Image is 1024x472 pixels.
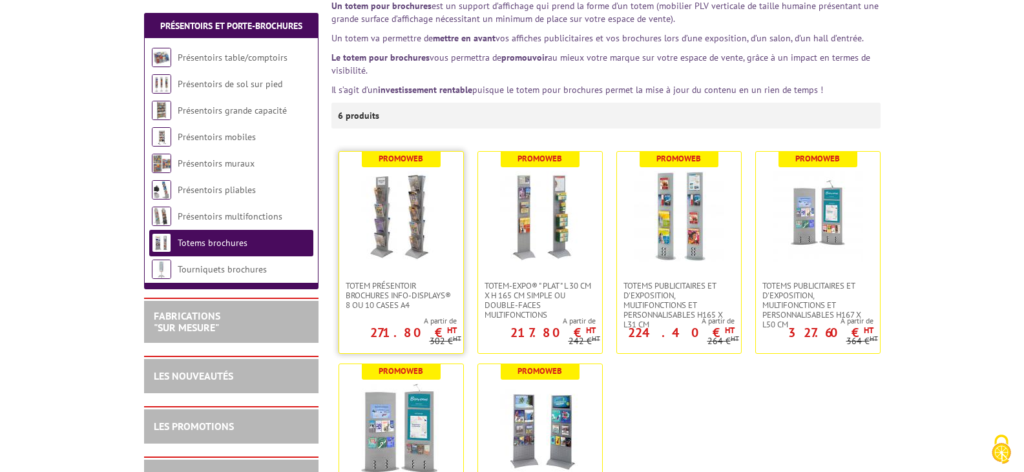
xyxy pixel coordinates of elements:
span: A partir de [478,316,596,326]
strong: investissement rentable [378,84,472,96]
img: Présentoirs table/comptoirs [152,48,171,67]
img: Totems publicitaires et d'exposition, multifonctions et personnalisables H167 X L50 CM [773,171,863,262]
b: Promoweb [379,365,423,376]
strong: promouvoir [501,52,548,63]
img: Cookies (fenêtre modale) [985,433,1018,466]
span: Totem-Expo® " plat " L 30 cm x H 165 cm simple ou double-faces multifonctions [485,281,596,320]
img: Présentoirs pliables [152,180,171,200]
p: 271.80 € [370,329,457,336]
p: 217.80 € [510,329,596,336]
img: Présentoirs muraux [152,154,171,173]
p: 6 produits [338,103,386,128]
span: Totems publicitaires et d'exposition, multifonctions et personnalisables H167 X L50 CM [762,281,873,329]
a: FABRICATIONS"Sur Mesure" [154,309,220,334]
a: Présentoirs mobiles [178,131,256,143]
img: Totem Présentoir brochures Info-Displays® 8 ou 10 cases A4 [356,171,446,262]
b: Promoweb [656,153,701,164]
p: 364 € [846,336,878,346]
strong: Le totem pour brochures [331,52,430,63]
img: Présentoirs grande capacité [152,101,171,120]
p: 242 € [569,336,600,346]
span: Totem Présentoir brochures Info-Displays® 8 ou 10 cases A4 [346,281,457,310]
img: Présentoirs de sol sur pied [152,74,171,94]
p: 224.40 € [628,329,735,336]
img: Présentoirs multifonctions [152,207,171,226]
a: Présentoirs pliables [178,184,256,196]
img: Totems publicitaires et d'exposition, multifonctions et personnalisables H165 X L31 CM [634,171,724,262]
a: Totem-Expo® " plat " L 30 cm x H 165 cm simple ou double-faces multifonctions [478,281,602,320]
a: Présentoirs et Porte-brochures [160,20,302,32]
a: Totems brochures [178,237,247,249]
a: LES PROMOTIONS [154,420,234,433]
a: Présentoirs table/comptoirs [178,52,287,63]
a: Présentoirs muraux [178,158,255,169]
a: Présentoirs de sol sur pied [178,78,282,90]
a: Totems publicitaires et d'exposition, multifonctions et personnalisables H165 X L31 CM [617,281,741,329]
sup: HT [864,325,873,336]
span: A partir de [756,316,873,326]
font: Il s’agit d’un puisque le totem pour brochures permet la mise à jour du contenu en un rien de tem... [331,84,823,96]
sup: HT [725,325,735,336]
img: Totem-Expo® [495,171,585,262]
p: 302 € [430,336,461,346]
span: Un totem va permettre de vos affiches publicitaires et vos brochures lors d’une exposition, d’un ... [331,32,864,44]
p: 327.60 € [788,329,873,336]
a: Totem Présentoir brochures Info-Displays® 8 ou 10 cases A4 [339,281,463,310]
img: Tourniquets brochures [152,260,171,279]
span: A partir de [339,316,457,326]
a: Présentoirs grande capacité [178,105,287,116]
sup: HT [592,334,600,343]
p: 264 € [707,336,739,346]
sup: HT [586,325,596,336]
a: Tourniquets brochures [178,263,267,275]
b: Promoweb [795,153,840,164]
img: Présentoirs mobiles [152,127,171,147]
img: Totems brochures [152,233,171,252]
span: Totems publicitaires et d'exposition, multifonctions et personnalisables H165 X L31 CM [623,281,735,329]
a: Présentoirs multifonctions [178,210,282,222]
a: LES NOUVEAUTÉS [154,369,233,382]
b: Promoweb [517,365,562,376]
span: vous permettra de au mieux votre marque sur votre espace de vente, grâce à un impact en termes de... [331,52,870,76]
span: A partir de [617,316,735,326]
sup: HT [453,334,461,343]
sup: HT [870,334,878,343]
sup: HT [447,325,457,336]
strong: mettre en avant [433,32,496,44]
b: Promoweb [517,153,562,164]
b: Promoweb [379,153,423,164]
sup: HT [731,334,739,343]
button: Cookies (fenêtre modale) [979,428,1024,472]
a: Totems publicitaires et d'exposition, multifonctions et personnalisables H167 X L50 CM [756,281,880,329]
